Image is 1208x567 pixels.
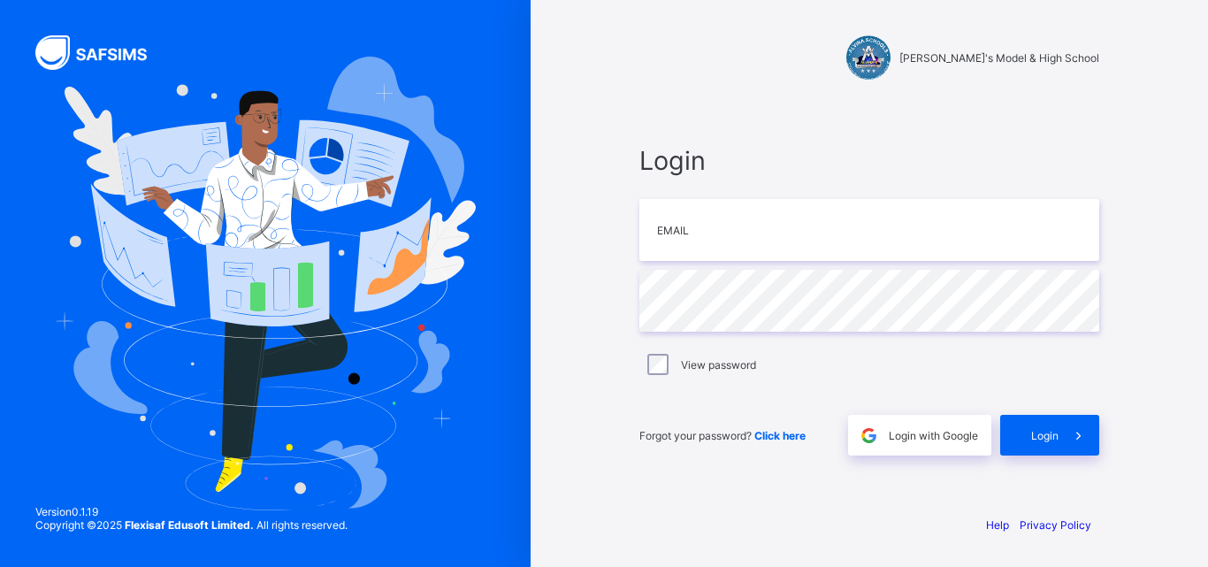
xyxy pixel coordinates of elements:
[35,35,168,70] img: SAFSIMS Logo
[986,518,1009,532] a: Help
[899,51,1099,65] span: [PERSON_NAME]'s Model & High School
[55,57,476,510] img: Hero Image
[1020,518,1091,532] a: Privacy Policy
[859,425,879,446] img: google.396cfc9801f0270233282035f929180a.svg
[889,429,978,442] span: Login with Google
[35,505,348,518] span: Version 0.1.19
[639,145,1099,176] span: Login
[1031,429,1059,442] span: Login
[681,358,756,372] label: View password
[125,518,254,532] strong: Flexisaf Edusoft Limited.
[639,429,806,442] span: Forgot your password?
[35,518,348,532] span: Copyright © 2025 All rights reserved.
[754,429,806,442] a: Click here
